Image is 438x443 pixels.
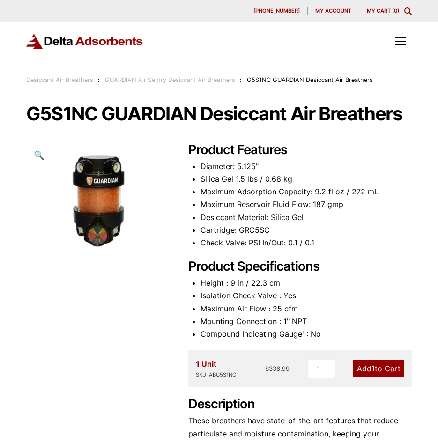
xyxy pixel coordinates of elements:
li: Cartridge: GRC5SC [200,224,412,236]
div: SKU: ABG5S1NC [196,370,236,379]
bdi: 336.99 [265,365,290,372]
a: Add1to Cart [353,360,404,377]
span: My account [315,8,351,14]
li: Isolation Check Valve : Yes [200,289,412,302]
div: Toggle Modal Content [404,7,412,15]
h2: Product Specifications [188,259,412,274]
li: Check Valve: PSI In/Out: 0.1 / 0.1 [200,236,412,249]
a: Desiccant Air Breathers [26,76,93,83]
li: Mounting Connection : 1" NPT [200,315,412,328]
a: View full-screen image gallery [26,142,52,168]
div: 1 Unit [196,358,236,379]
li: Compound Indicating Gauge' : No [200,328,412,340]
li: Maximum Reservoir Fluid Flow: 187 gmp [200,198,412,211]
li: Silica Gel 1.5 lbs / 0.68 kg [200,173,412,185]
h2: Product Features [188,142,412,158]
span: [PHONE_NUMBER] [253,8,300,14]
span: $ [265,365,269,372]
span: G5S1NC GUARDIAN Desiccant Air Breathers [247,76,373,83]
span: 0 [394,7,397,14]
a: My account [308,7,359,15]
img: Delta Adsorbents [26,34,143,49]
a: [PHONE_NUMBER] [246,7,308,15]
li: Maximum Adsorption Capacity: 9.2 fl oz / 272 mL [200,185,412,198]
span: : [98,76,100,83]
span: 1 [371,364,375,373]
span: 🔍 [34,150,45,160]
li: Maximum Air Flow : 25 cfm [200,303,412,315]
li: Height : 9 in / 22.3 cm [200,277,412,289]
a: GUARDIAN Air Sentry Desiccant Air Breathers [105,76,235,83]
div: Toggle Off Canvas Content [389,30,412,52]
h1: G5S1NC GUARDIAN Desiccant Air Breathers [26,104,412,124]
h2: Description [188,397,412,412]
li: Diameter: 5.125" [200,160,412,173]
span: : [240,76,242,83]
li: Desiccant Material: Silica Gel [200,211,412,224]
a: My Cart (0) [367,7,399,14]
